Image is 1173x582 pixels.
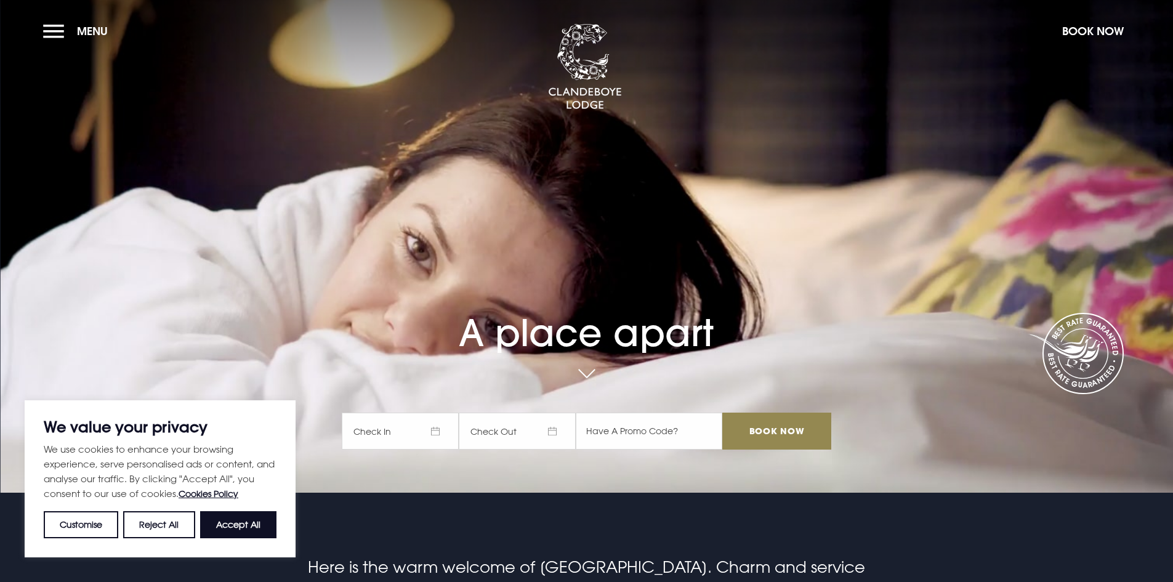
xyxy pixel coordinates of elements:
[722,413,831,450] input: Book Now
[25,400,296,557] div: We value your privacy
[44,419,276,434] p: We value your privacy
[123,511,195,538] button: Reject All
[179,488,238,499] a: Cookies Policy
[77,24,108,38] span: Menu
[1056,18,1130,44] button: Book Now
[43,18,114,44] button: Menu
[200,511,276,538] button: Accept All
[342,275,831,355] h1: A place apart
[576,413,722,450] input: Have A Promo Code?
[548,24,622,110] img: Clandeboye Lodge
[44,442,276,501] p: We use cookies to enhance your browsing experience, serve personalised ads or content, and analys...
[44,511,118,538] button: Customise
[342,413,459,450] span: Check In
[459,413,576,450] span: Check Out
